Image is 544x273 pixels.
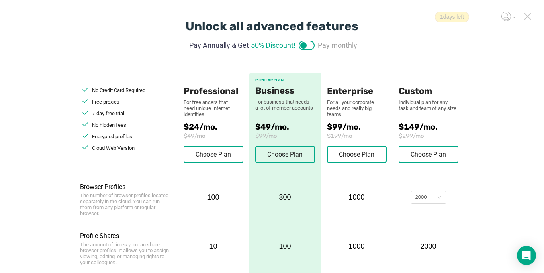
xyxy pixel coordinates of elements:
div: The amount of times you can share browser profiles. It allows you to assign viewing, editing, or ... [80,242,172,265]
div: For business that needs [255,99,315,105]
span: $299/mo. [399,132,464,139]
div: Enterprise [327,73,387,96]
div: 2000 [415,191,427,203]
span: $199/mo [327,132,399,139]
div: Open Intercom Messenger [517,246,536,265]
span: $49/mo [184,132,249,139]
div: Business [255,86,315,96]
span: $99/mo. [255,132,315,139]
div: 300 [249,173,321,222]
div: Individual plan for any task and team of any size [399,99,458,111]
div: Profile Shares [80,232,184,240]
span: $24/mo. [184,122,249,132]
span: No Credit Card Required [92,87,145,93]
div: 100 [184,193,243,202]
div: 10 [184,242,243,251]
span: 50% Discount! [251,40,295,51]
span: Pay Annually & Get [189,40,249,51]
button: Choose Plan [327,146,387,163]
span: 7-day free trial [92,110,124,116]
span: $149/mo. [399,122,464,132]
button: Choose Plan [255,146,315,163]
span: Cloud Web Version [92,145,135,151]
span: No hidden fees [92,122,126,128]
div: For all your corporate needs and really big teams [327,99,387,117]
div: 100 [249,222,321,271]
div: Browser Profiles [80,183,184,191]
div: Professional [184,73,243,96]
div: 1000 [327,193,387,202]
span: $49/mo. [255,122,315,132]
button: Choose Plan [184,146,243,163]
div: 1000 [327,242,387,251]
div: For freelancers that need unique Internet identities [184,99,235,117]
div: POPULAR PLAN [255,78,315,82]
div: Unlock all advanced features [186,19,358,33]
i: icon: down [437,195,442,200]
span: $99/mo. [327,122,399,132]
div: 2000 [399,242,458,251]
span: Pay monthly [318,40,357,51]
div: The number of browser profiles located separately in the cloud. You can run them from any platfor... [80,192,172,216]
div: a lot of member accounts [255,105,315,111]
span: Free proxies [92,99,119,105]
span: 1 days left [435,12,469,22]
button: Choose Plan [399,146,458,163]
div: Custom [399,73,458,96]
span: Encrypted profiles [92,134,132,139]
